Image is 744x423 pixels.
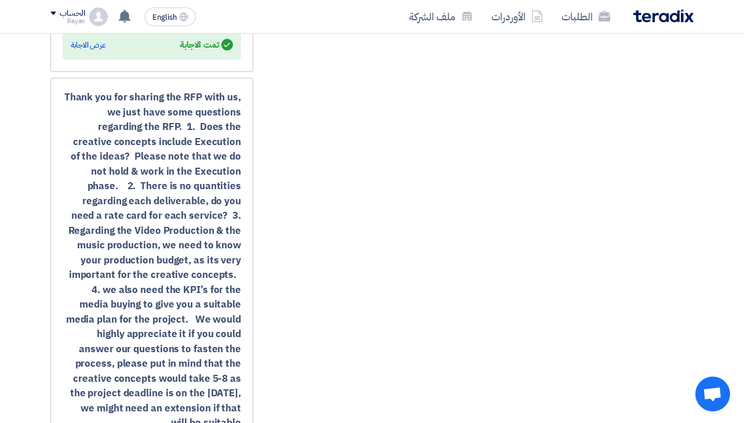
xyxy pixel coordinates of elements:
[152,13,177,21] span: English
[50,18,85,24] div: Rayan
[145,8,196,26] button: English
[695,377,730,411] div: Open chat
[180,37,233,53] div: تمت الاجابة
[400,3,482,30] a: ملف الشركة
[71,39,106,51] div: عرض الاجابة
[482,3,552,30] a: الأوردرات
[60,9,85,19] div: الحساب
[633,9,694,23] img: Teradix logo
[552,3,619,30] a: الطلبات
[89,8,108,26] img: profile_test.png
